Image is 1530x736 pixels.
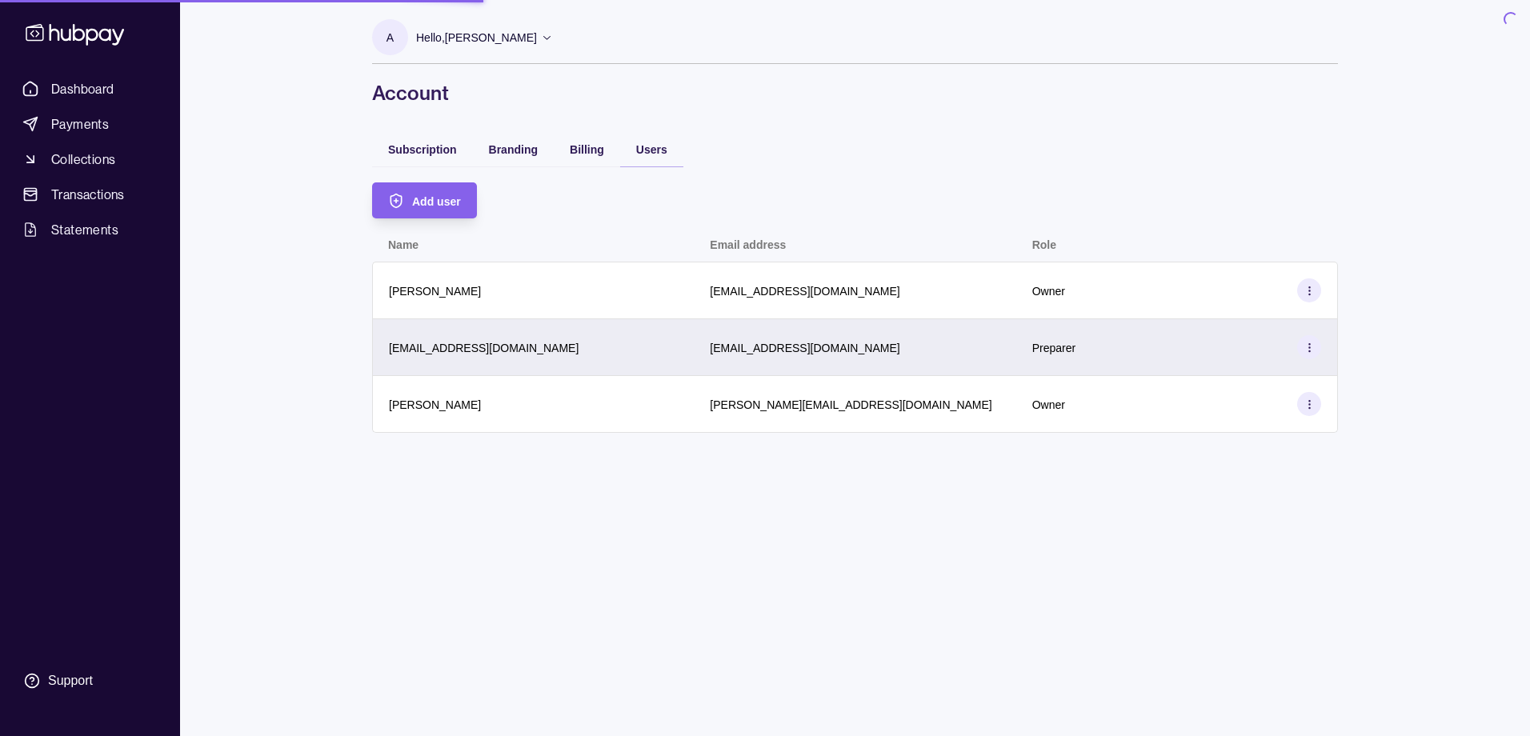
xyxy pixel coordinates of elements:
a: Payments [16,110,164,138]
p: Name [388,238,419,251]
span: Statements [51,220,118,239]
p: Hello, [PERSON_NAME] [416,29,537,46]
span: Users [636,143,667,156]
a: Dashboard [16,74,164,103]
span: Payments [51,114,109,134]
span: Transactions [51,185,125,204]
span: Collections [51,150,115,169]
p: Owner [1032,398,1065,411]
a: Support [16,664,164,698]
span: Branding [489,143,538,156]
p: A [387,29,394,46]
a: Transactions [16,180,164,209]
p: Owner [1032,285,1065,298]
p: [EMAIL_ADDRESS][DOMAIN_NAME] [710,342,899,354]
p: Role [1032,238,1056,251]
span: Billing [570,143,604,156]
p: Preparer [1032,342,1075,354]
p: Email address [710,238,786,251]
p: [PERSON_NAME] [389,285,481,298]
h1: Account [372,80,1338,106]
button: Add user [372,182,477,218]
span: Dashboard [51,79,114,98]
span: Subscription [388,143,457,156]
a: Collections [16,145,164,174]
div: Support [48,672,93,690]
p: [PERSON_NAME] [389,398,481,411]
p: [EMAIL_ADDRESS][DOMAIN_NAME] [389,342,579,354]
p: [EMAIL_ADDRESS][DOMAIN_NAME] [710,285,899,298]
a: Statements [16,215,164,244]
span: Add user [412,195,461,208]
p: [PERSON_NAME][EMAIL_ADDRESS][DOMAIN_NAME] [710,398,991,411]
